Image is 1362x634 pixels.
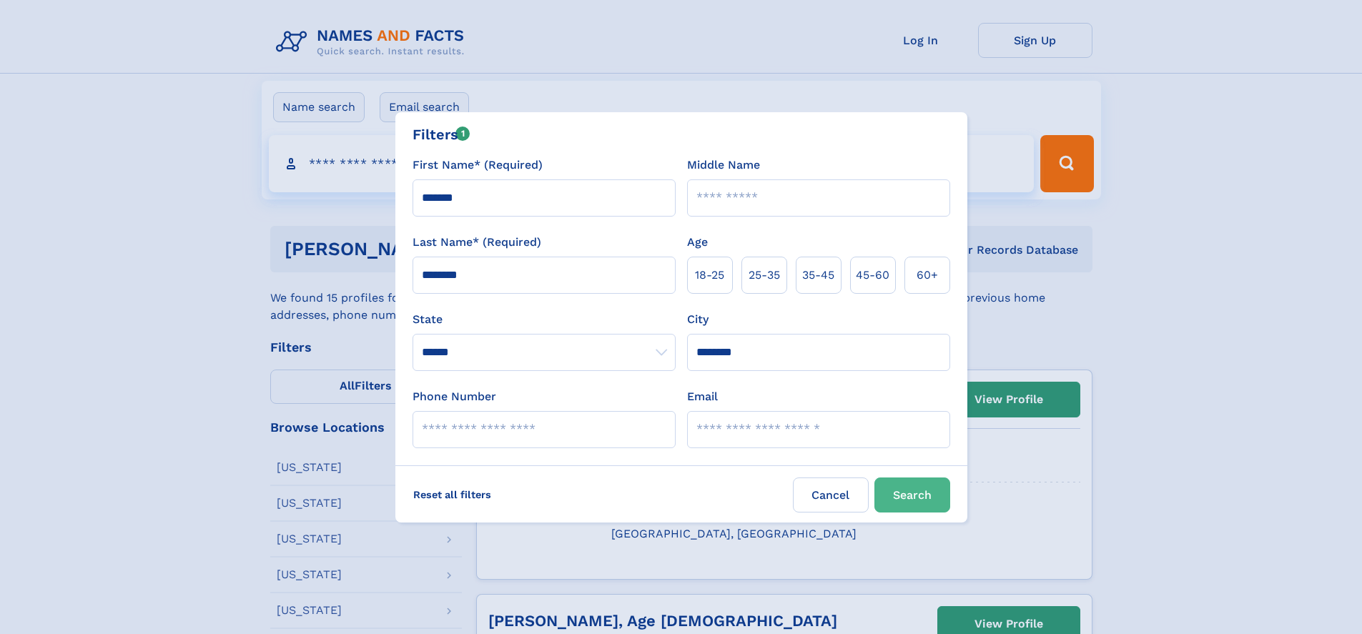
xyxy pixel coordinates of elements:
span: 18‑25 [695,267,724,284]
label: Reset all filters [404,477,500,512]
span: 60+ [917,267,938,284]
label: State [413,311,676,328]
label: Middle Name [687,157,760,174]
label: Last Name* (Required) [413,234,541,251]
div: Filters [413,124,470,145]
label: Email [687,388,718,405]
span: 25‑35 [749,267,780,284]
label: Phone Number [413,388,496,405]
span: 45‑60 [856,267,889,284]
label: City [687,311,709,328]
label: Age [687,234,708,251]
label: Cancel [793,477,869,512]
span: 35‑45 [802,267,834,284]
label: First Name* (Required) [413,157,543,174]
button: Search [874,477,950,512]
